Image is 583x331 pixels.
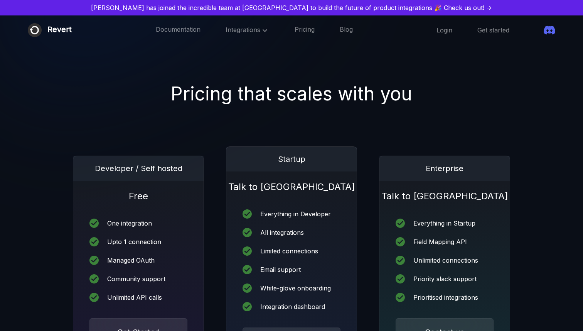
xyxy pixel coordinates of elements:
img: icon [89,293,99,302]
div: Integration dashboard [260,304,325,310]
img: icon [89,237,99,246]
div: Unlimited connections [413,257,478,263]
img: icon [396,256,405,265]
img: icon [243,209,252,219]
div: Upto 1 connection [107,239,161,245]
div: Managed OAuth [107,257,155,263]
img: icon [396,237,405,246]
img: icon [243,246,252,256]
img: icon [243,228,252,237]
div: Limited connections [260,248,318,254]
img: icon [89,256,99,265]
h1: Free [73,181,204,202]
div: Community support [107,276,165,282]
div: One integration [107,220,152,226]
img: icon [396,293,405,302]
div: Priority slack support [413,276,477,282]
img: icon [396,274,405,283]
a: Blog [340,25,353,35]
a: Pricing [295,25,315,35]
div: Everything in Developer [260,211,331,217]
div: Enterprise [379,156,510,181]
a: [PERSON_NAME] has joined the incredible team at [GEOGRAPHIC_DATA] to build the future of product ... [3,3,580,12]
div: Startup [226,147,357,171]
div: Field Mapping API [413,239,467,245]
img: icon [243,302,252,311]
img: icon [243,265,252,274]
div: White-glove onboarding [260,285,331,291]
img: icon [243,283,252,293]
div: Unlimited API calls [107,294,162,300]
a: Get started [477,26,509,34]
img: icon [89,219,99,228]
a: Login [436,26,452,34]
img: icon [396,219,405,228]
span: Integrations [226,26,270,34]
div: Email support [260,266,301,273]
div: Prioritised integrations [413,294,478,300]
a: Documentation [156,25,201,35]
h1: Talk to [GEOGRAPHIC_DATA] [226,171,357,193]
img: icon [89,274,99,283]
div: All integrations [260,229,304,236]
h1: Talk to [GEOGRAPHIC_DATA] [379,181,510,202]
div: Everything in Startup [413,220,475,226]
img: Revert logo [28,23,42,37]
div: Revert [47,23,72,37]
